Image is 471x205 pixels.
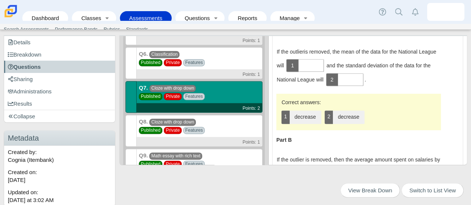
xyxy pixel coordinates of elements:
span: Cloze with drop down [149,85,196,92]
img: gerrit.mulder.oKQmOA [440,6,452,18]
span: Published [139,161,162,168]
h3: Metadata [4,131,115,146]
a: Alerts [407,4,423,20]
a: Questions [179,11,210,25]
span: Questions [8,64,41,70]
a: Search Assessments [1,24,52,35]
span: Published [139,127,162,134]
span: Details [8,39,31,45]
a: Collapse [4,110,115,122]
span: 1 [281,110,290,124]
strong: Part B [276,137,292,143]
span: Published [139,59,162,66]
span: 1 [286,59,298,72]
time: Oct 3, 2025 at 3:02 AM [8,197,54,203]
span: Private [164,59,182,66]
span: Results [8,100,32,107]
small: Points: 1 [242,140,260,145]
span: Classification [149,51,179,58]
span: Private [164,127,182,134]
span: Sharing [8,76,33,82]
span: Breakdown [8,51,41,58]
small: Points: 1 [242,38,260,43]
b: Q8. [139,118,148,125]
span: Cloze with drop down [149,119,196,126]
span: 2 [325,110,333,124]
span: 2 [326,73,338,86]
a: Manage [274,11,300,25]
span: Private [164,93,182,100]
span: Features [183,127,205,134]
img: Carmen School of Science & Technology [3,3,19,19]
a: Toggle expanded [210,11,221,25]
div: decrease [338,113,359,121]
a: Standards [123,24,151,35]
time: Aug 19, 2024 at 9:37 AM [8,177,25,183]
span: Features [183,161,205,168]
span: Math essay with rich text [149,153,202,160]
span: Administrations [8,88,52,95]
a: Assessments [124,11,168,25]
a: Dashboard [26,11,64,25]
a: Details [4,36,115,48]
span: is removed, the mean of the data for the National League will [277,48,436,69]
span: and the standard deviation of the data for the National League will [277,62,430,83]
span: . [365,77,366,83]
div: Created on: [4,166,115,186]
a: Reports [232,11,263,25]
small: Points: 2 [242,106,260,111]
a: Toggle expanded [102,11,112,25]
div: Created by: Cognia (Itembank) [4,146,115,166]
small: Points: 1 [242,72,260,77]
a: Administrations [4,85,115,97]
span: Private [164,161,182,168]
a: Rubrics [101,24,123,35]
b: Q6. [139,51,148,57]
a: Performance Bands [52,24,101,35]
span: Correct answers : [281,99,321,106]
span: Features [183,59,205,66]
a: Carmen School of Science & Technology [3,14,19,20]
div: decrease [295,113,316,121]
a: Sharing [4,73,115,85]
span: Published [139,93,162,100]
a: Breakdown [4,48,115,61]
span: If the outlier [277,48,304,55]
a: Toggle expanded [300,11,311,25]
b: Q7. [139,84,148,91]
span: Collapse [8,113,35,119]
a: gerrit.mulder.oKQmOA [427,3,464,21]
a: Results [4,97,115,110]
span: Features [183,93,205,100]
a: Questions [4,61,115,73]
a: Classes [76,11,102,25]
b: Q9. [139,152,148,158]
